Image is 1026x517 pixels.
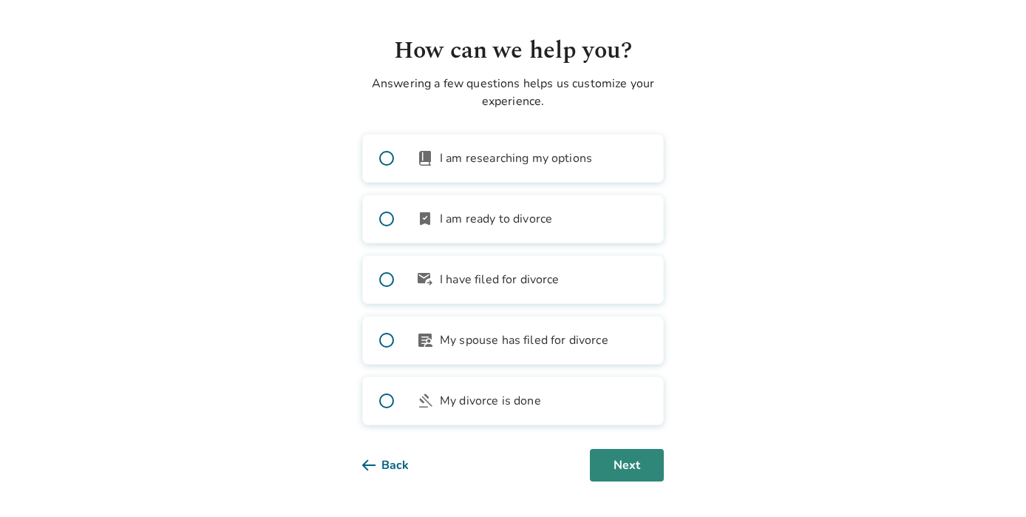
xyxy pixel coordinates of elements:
span: My divorce is done [440,392,541,410]
span: book_2 [416,149,434,167]
button: Next [590,449,664,481]
iframe: Chat Widget [952,446,1026,517]
h1: How can we help you? [362,33,664,69]
span: outgoing_mail [416,271,434,288]
span: bookmark_check [416,210,434,228]
span: article_person [416,331,434,349]
span: I have filed for divorce [440,271,560,288]
span: I am researching my options [440,149,592,167]
span: I am ready to divorce [440,210,552,228]
button: Back [362,449,432,481]
span: My spouse has filed for divorce [440,331,608,349]
p: Answering a few questions helps us customize your experience. [362,75,664,110]
span: gavel [416,392,434,410]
